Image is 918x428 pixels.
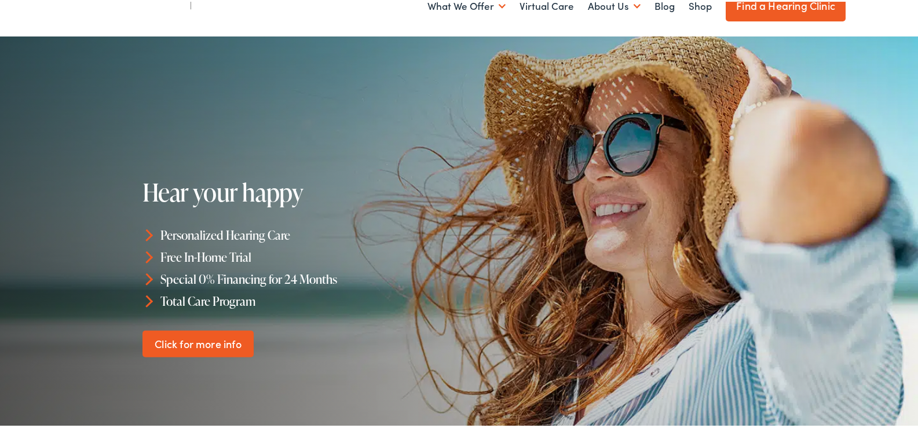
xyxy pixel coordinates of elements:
li: Special 0% Financing for 24 Months [142,266,464,288]
a: Click for more info [142,328,254,356]
li: Free In-Home Trial [142,244,464,266]
li: Personalized Hearing Care [142,222,464,244]
h1: Hear your happy [142,177,464,204]
li: Total Care Program [142,288,464,310]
